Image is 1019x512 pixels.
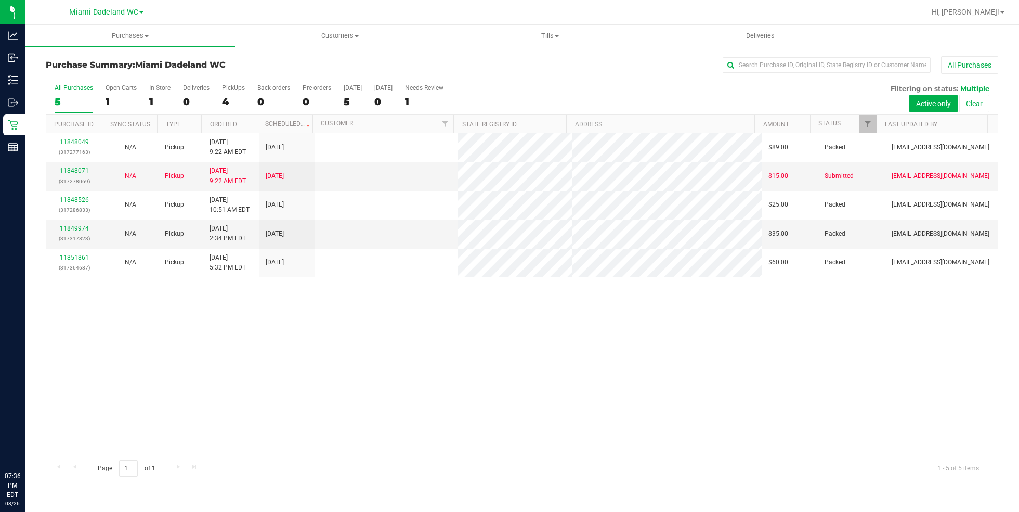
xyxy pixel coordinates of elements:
a: Last Updated By [885,121,937,128]
span: [EMAIL_ADDRESS][DOMAIN_NAME] [892,200,989,210]
a: Purchases [25,25,235,47]
th: Address [566,115,754,133]
a: Scheduled [265,120,312,127]
div: 5 [344,96,362,108]
button: N/A [125,171,136,181]
div: 1 [405,96,443,108]
a: Filter [859,115,877,133]
input: Search Purchase ID, Original ID, State Registry ID or Customer Name... [723,57,931,73]
a: Customer [321,120,353,127]
span: $25.00 [768,200,788,210]
span: Packed [825,143,845,152]
a: Sync Status [110,121,150,128]
span: Not Applicable [125,201,136,208]
span: Not Applicable [125,144,136,151]
div: Needs Review [405,84,443,92]
span: Pickup [165,229,184,239]
div: 1 [106,96,137,108]
p: (317364687) [53,263,96,273]
p: (317277163) [53,147,96,157]
inline-svg: Analytics [8,30,18,41]
span: Filtering on status: [891,84,958,93]
p: 07:36 PM EDT [5,471,20,500]
button: All Purchases [941,56,998,74]
span: [EMAIL_ADDRESS][DOMAIN_NAME] [892,229,989,239]
div: 0 [374,96,393,108]
span: Page of 1 [89,460,164,477]
div: 1 [149,96,171,108]
span: Not Applicable [125,259,136,266]
span: Packed [825,200,845,210]
span: Hi, [PERSON_NAME]! [932,8,999,16]
span: Tills [446,31,655,41]
span: Pickup [165,171,184,181]
div: 5 [55,96,93,108]
a: Filter [436,115,453,133]
iframe: Resource center [10,429,42,460]
span: Pickup [165,200,184,210]
input: 1 [119,460,138,477]
span: 1 - 5 of 5 items [929,460,987,476]
span: Purchases [25,31,235,41]
inline-svg: Reports [8,142,18,152]
span: Pickup [165,258,184,267]
a: 11848071 [60,167,89,174]
a: 11848049 [60,138,89,146]
span: [DATE] 5:32 PM EDT [210,253,246,273]
span: Deliveries [732,31,789,41]
span: [DATE] 9:22 AM EDT [210,137,246,157]
span: [EMAIL_ADDRESS][DOMAIN_NAME] [892,171,989,181]
span: [DATE] [266,143,284,152]
a: Customers [235,25,445,47]
span: $15.00 [768,171,788,181]
inline-svg: Inventory [8,75,18,85]
span: Multiple [960,84,989,93]
div: 4 [222,96,245,108]
p: 08/26 [5,500,20,507]
inline-svg: Outbound [8,97,18,108]
span: [DATE] [266,171,284,181]
span: [EMAIL_ADDRESS][DOMAIN_NAME] [892,258,989,267]
button: N/A [125,200,136,210]
p: (317286833) [53,205,96,215]
span: $35.00 [768,229,788,239]
a: Status [818,120,841,127]
p: (317317823) [53,234,96,244]
div: All Purchases [55,84,93,92]
p: (317278069) [53,176,96,186]
span: Customers [236,31,445,41]
span: [DATE] [266,258,284,267]
span: [DATE] 2:34 PM EDT [210,224,246,244]
a: Purchase ID [54,121,94,128]
span: Submitted [825,171,854,181]
div: 0 [183,96,210,108]
span: $60.00 [768,258,788,267]
div: In Store [149,84,171,92]
button: N/A [125,258,136,267]
a: Ordered [210,121,237,128]
div: [DATE] [344,84,362,92]
span: Packed [825,229,845,239]
span: Not Applicable [125,172,136,180]
a: Tills [445,25,655,47]
span: Pickup [165,143,184,152]
button: Active only [909,95,958,112]
div: Pre-orders [303,84,331,92]
div: 0 [257,96,290,108]
a: State Registry ID [462,121,517,128]
a: Type [166,121,181,128]
button: N/A [125,229,136,239]
span: Miami Dadeland WC [135,60,226,70]
div: PickUps [222,84,245,92]
span: [DATE] [266,200,284,210]
span: Miami Dadeland WC [69,8,138,17]
div: Back-orders [257,84,290,92]
div: 0 [303,96,331,108]
a: Deliveries [655,25,865,47]
span: [DATE] [266,229,284,239]
div: Open Carts [106,84,137,92]
div: [DATE] [374,84,393,92]
inline-svg: Inbound [8,53,18,63]
a: 11849974 [60,225,89,232]
span: Not Applicable [125,230,136,237]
